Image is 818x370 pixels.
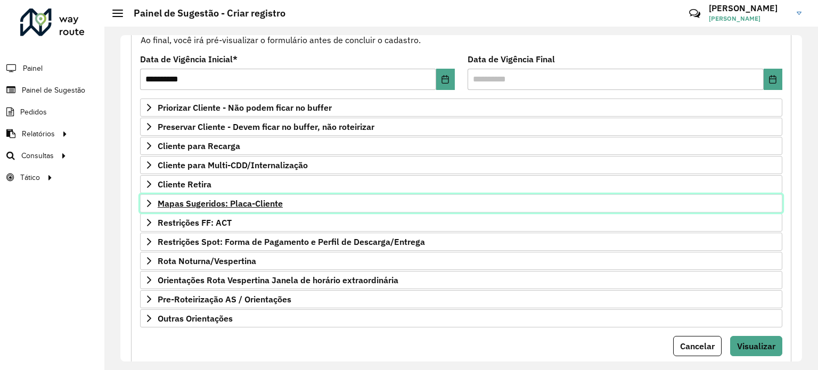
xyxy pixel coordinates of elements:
[158,180,211,188] span: Cliente Retira
[123,7,285,19] h2: Painel de Sugestão - Criar registro
[158,199,283,208] span: Mapas Sugeridos: Placa-Cliente
[140,252,782,270] a: Rota Noturna/Vespertina
[140,194,782,212] a: Mapas Sugeridos: Placa-Cliente
[158,218,232,227] span: Restrições FF: ACT
[140,98,782,117] a: Priorizar Cliente - Não podem ficar no buffer
[21,150,54,161] span: Consultas
[158,103,332,112] span: Priorizar Cliente - Não podem ficar no buffer
[683,2,706,25] a: Contato Rápido
[737,341,775,351] span: Visualizar
[140,271,782,289] a: Orientações Rota Vespertina Janela de horário extraordinária
[140,175,782,193] a: Cliente Retira
[23,63,43,74] span: Painel
[680,341,715,351] span: Cancelar
[140,290,782,308] a: Pre-Roteirização AS / Orientações
[140,213,782,232] a: Restrições FF: ACT
[140,137,782,155] a: Cliente para Recarga
[468,53,555,65] label: Data de Vigência Final
[140,309,782,327] a: Outras Orientações
[764,69,782,90] button: Choose Date
[709,3,789,13] h3: [PERSON_NAME]
[22,85,85,96] span: Painel de Sugestão
[158,257,256,265] span: Rota Noturna/Vespertina
[436,69,455,90] button: Choose Date
[158,122,374,131] span: Preservar Cliente - Devem ficar no buffer, não roteirizar
[22,128,55,139] span: Relatórios
[140,118,782,136] a: Preservar Cliente - Devem ficar no buffer, não roteirizar
[730,336,782,356] button: Visualizar
[673,336,722,356] button: Cancelar
[20,172,40,183] span: Tático
[158,314,233,323] span: Outras Orientações
[158,237,425,246] span: Restrições Spot: Forma de Pagamento e Perfil de Descarga/Entrega
[140,53,238,65] label: Data de Vigência Inicial
[158,295,291,303] span: Pre-Roteirização AS / Orientações
[158,142,240,150] span: Cliente para Recarga
[20,106,47,118] span: Pedidos
[709,14,789,23] span: [PERSON_NAME]
[140,156,782,174] a: Cliente para Multi-CDD/Internalização
[158,276,398,284] span: Orientações Rota Vespertina Janela de horário extraordinária
[140,233,782,251] a: Restrições Spot: Forma de Pagamento e Perfil de Descarga/Entrega
[158,161,308,169] span: Cliente para Multi-CDD/Internalização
